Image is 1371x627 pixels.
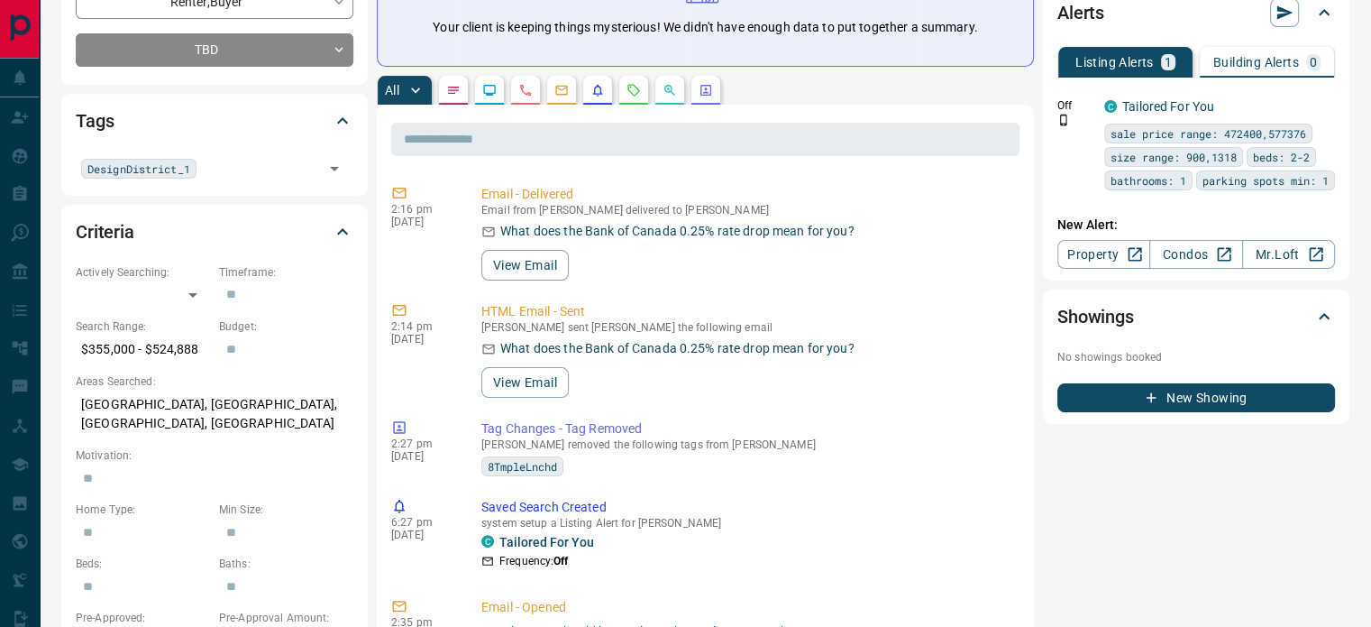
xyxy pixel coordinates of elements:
p: Building Alerts [1213,56,1299,69]
h2: Criteria [76,217,134,246]
p: 0 [1310,56,1317,69]
a: Property [1057,240,1150,269]
p: $355,000 - $524,888 [76,335,210,364]
p: Pre-Approved: [76,610,210,626]
svg: Agent Actions [699,83,713,97]
p: 6:27 pm [391,516,454,529]
span: parking spots min: 1 [1202,171,1329,189]
button: New Showing [1057,383,1335,412]
svg: Requests [626,83,641,97]
button: Open [322,156,347,181]
p: Baths: [219,556,353,572]
div: TBD [76,33,353,67]
svg: Push Notification Only [1057,114,1070,126]
p: Email - Delivered [481,185,1012,204]
a: Condos [1149,240,1242,269]
p: Saved Search Created [481,498,1012,517]
p: system setup a Listing Alert for [PERSON_NAME] [481,517,1012,530]
svg: Calls [518,83,533,97]
svg: Listing Alerts [590,83,605,97]
p: Email from [PERSON_NAME] delivered to [PERSON_NAME] [481,204,1012,217]
strong: Off [553,555,568,567]
p: Your client is keeping things mysterious! We didn't have enough data to put together a summary. [433,18,977,37]
h2: Tags [76,106,114,135]
p: [PERSON_NAME] removed the following tags from [PERSON_NAME] [481,438,1012,451]
p: 2:14 pm [391,320,454,333]
p: Home Type: [76,502,210,518]
p: Email - Opened [481,598,1012,617]
span: beds: 2-2 [1253,148,1310,166]
p: Listing Alerts [1075,56,1154,69]
div: condos.ca [1104,100,1117,113]
p: [DATE] [391,333,454,346]
a: Tailored For You [499,535,594,549]
p: Search Range: [76,318,210,335]
div: Criteria [76,210,353,254]
h2: Showings [1057,302,1134,331]
span: size range: 900,1318 [1111,148,1237,166]
p: Areas Searched: [76,373,353,390]
p: Beds: [76,556,210,572]
div: condos.ca [481,535,494,548]
p: Actively Searching: [76,264,210,281]
svg: Emails [554,83,569,97]
p: What does the Bank of Canada 0.25% rate drop mean for you? [500,339,855,358]
svg: Opportunities [663,83,677,97]
a: Tailored For You [1122,99,1214,114]
p: [DATE] [391,450,454,463]
p: Timeframe: [219,264,353,281]
p: [PERSON_NAME] sent [PERSON_NAME] the following email [481,321,1012,334]
p: Budget: [219,318,353,335]
span: DesignDistrict_1 [87,160,190,178]
button: View Email [481,250,569,281]
p: [GEOGRAPHIC_DATA], [GEOGRAPHIC_DATA], [GEOGRAPHIC_DATA], [GEOGRAPHIC_DATA] [76,390,353,438]
div: Tags [76,99,353,143]
span: sale price range: 472400,577376 [1111,124,1306,143]
p: What does the Bank of Canada 0.25% rate drop mean for you? [500,222,855,241]
p: Min Size: [219,502,353,518]
p: [DATE] [391,216,454,228]
p: New Alert: [1057,216,1335,235]
div: Showings [1057,295,1335,338]
a: Mr.Loft [1242,240,1335,269]
p: Tag Changes - Tag Removed [481,420,1012,438]
span: 8TmpleLnchd [488,457,557,475]
p: No showings booked [1057,349,1335,365]
p: 1 [1165,56,1172,69]
p: Pre-Approval Amount: [219,610,353,626]
p: All [385,84,399,97]
p: HTML Email - Sent [481,302,1012,321]
svg: Notes [446,83,461,97]
p: 2:27 pm [391,438,454,450]
p: [DATE] [391,529,454,541]
p: 2:16 pm [391,203,454,216]
p: Motivation: [76,447,353,464]
button: View Email [481,367,569,398]
span: bathrooms: 1 [1111,171,1186,189]
p: Frequency: [499,553,568,569]
svg: Lead Browsing Activity [482,83,497,97]
p: Off [1057,97,1093,114]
